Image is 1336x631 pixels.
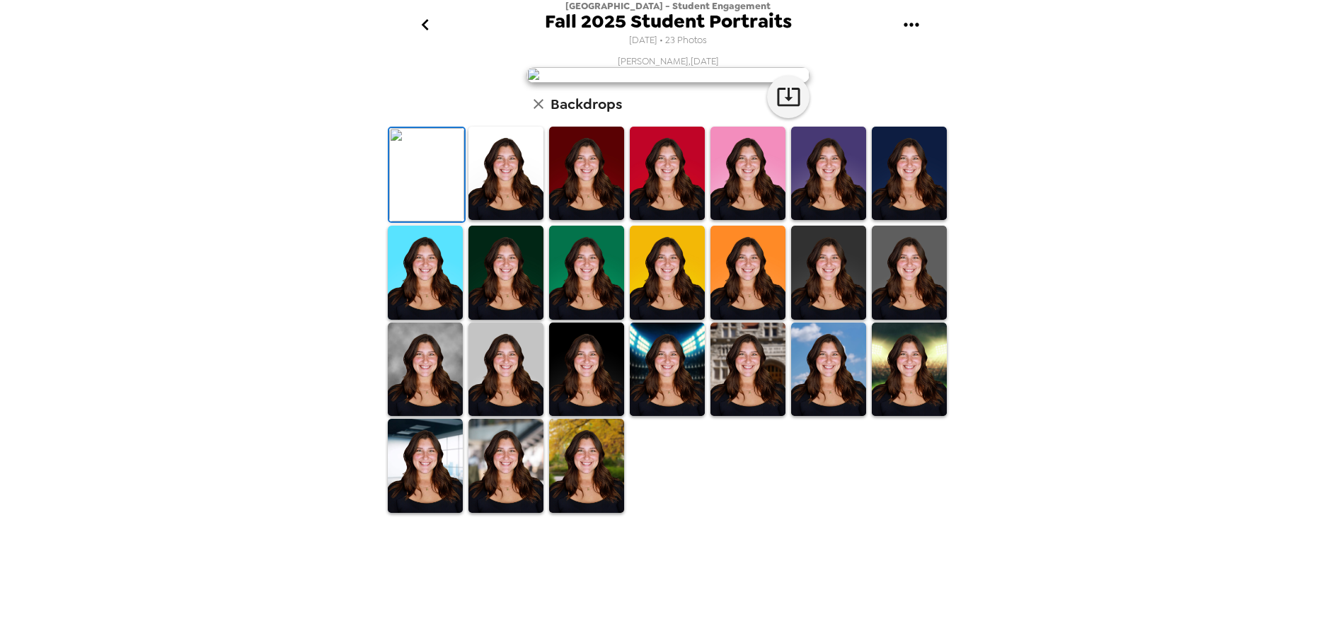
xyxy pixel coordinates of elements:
button: gallery menu [888,2,934,48]
img: user [526,67,810,83]
span: [DATE] • 23 Photos [629,31,707,50]
h6: Backdrops [551,93,622,115]
span: Fall 2025 Student Portraits [545,12,792,31]
button: go back [402,2,448,48]
img: Original [389,128,464,222]
span: [PERSON_NAME] , [DATE] [618,55,719,67]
